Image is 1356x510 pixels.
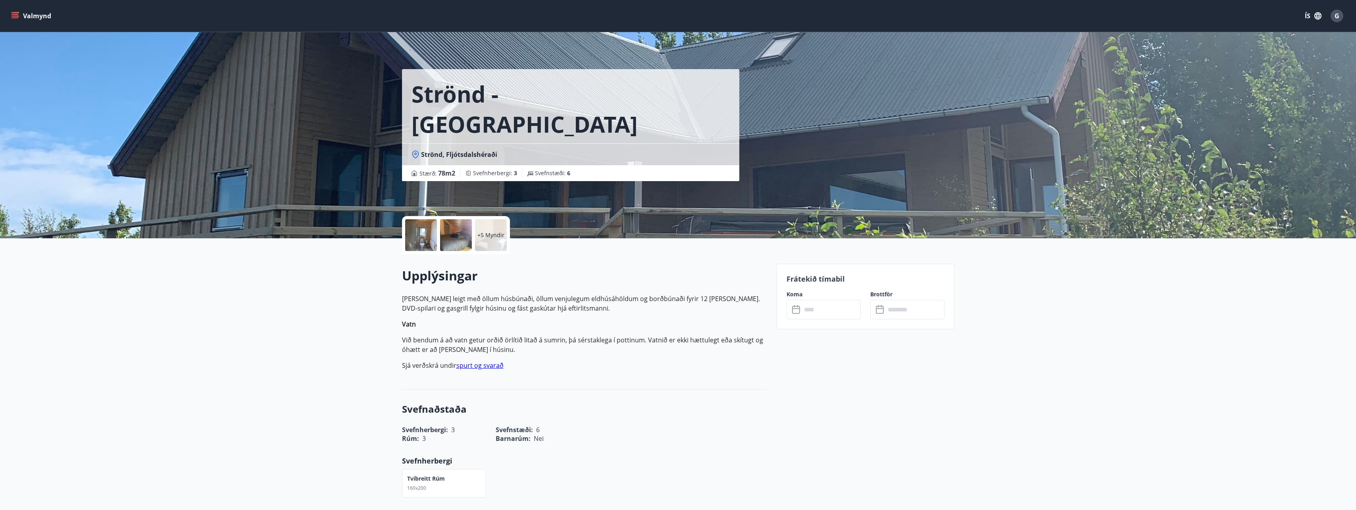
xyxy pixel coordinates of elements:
[402,402,767,416] h3: Svefnaðstaða
[402,320,416,328] strong: Vatn
[402,434,419,443] span: Rúm :
[567,169,570,177] span: 6
[438,169,455,178] span: 78 m2
[1300,9,1326,23] button: ÍS
[514,169,517,177] span: 3
[402,361,767,370] p: Sjá verðskrá undir
[1335,12,1339,20] span: G
[473,169,517,177] span: Svefnherbergi :
[1327,6,1346,25] button: G
[402,456,767,466] p: Svefnherbergi
[412,79,730,139] h1: Strönd - [GEOGRAPHIC_DATA]
[787,290,861,298] label: Koma
[402,294,767,313] p: [PERSON_NAME] leigt með öllum húsbúnaði, öllum venjulegum eldhúsáhöldum og borðbúnaði fyrir 12 [P...
[477,231,504,239] p: +5 Myndir
[787,274,944,284] p: Frátekið tímabil
[421,150,497,159] span: Strönd, Fljótsdalshéraði
[456,361,504,370] a: spurt og svarað
[870,290,944,298] label: Brottför
[402,267,767,284] h2: Upplýsingar
[419,168,455,178] span: Stærð :
[407,475,445,483] p: Tvíbreitt rúm
[496,434,531,443] span: Barnarúm :
[402,335,767,354] p: Við bendum á að vatn getur orðið örlítið litað á sumrin, þá sérstaklega í pottinum. Vatnið er ekk...
[422,434,426,443] span: 3
[407,485,426,491] span: 160x200
[534,434,544,443] span: Nei
[10,9,54,23] button: menu
[535,169,570,177] span: Svefnstæði :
